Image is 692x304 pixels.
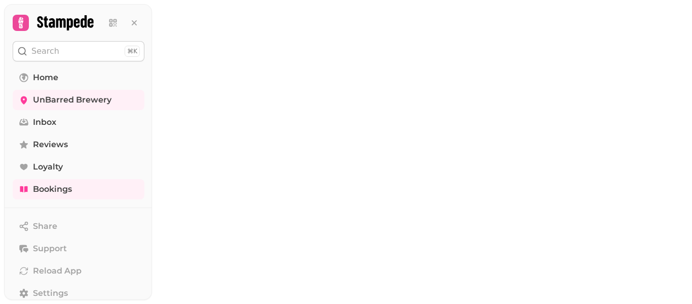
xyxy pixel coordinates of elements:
[31,45,59,57] p: Search
[33,139,68,151] span: Reviews
[13,112,144,132] a: Inbox
[33,72,58,84] span: Home
[33,116,56,128] span: Inbox
[33,243,67,255] span: Support
[13,239,144,259] button: Support
[125,46,140,57] div: ⌘K
[13,90,144,110] a: UnBarred Brewery
[13,134,144,155] a: Reviews
[13,157,144,177] a: Loyalty
[33,220,57,232] span: Share
[33,287,68,299] span: Settings
[13,179,144,199] a: Bookings
[33,183,72,195] span: Bookings
[13,41,144,61] button: Search⌘K
[13,216,144,237] button: Share
[33,161,63,173] span: Loyalty
[13,67,144,88] a: Home
[13,261,144,281] button: Reload App
[13,283,144,303] a: Settings
[33,265,82,277] span: Reload App
[33,94,111,106] span: UnBarred Brewery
